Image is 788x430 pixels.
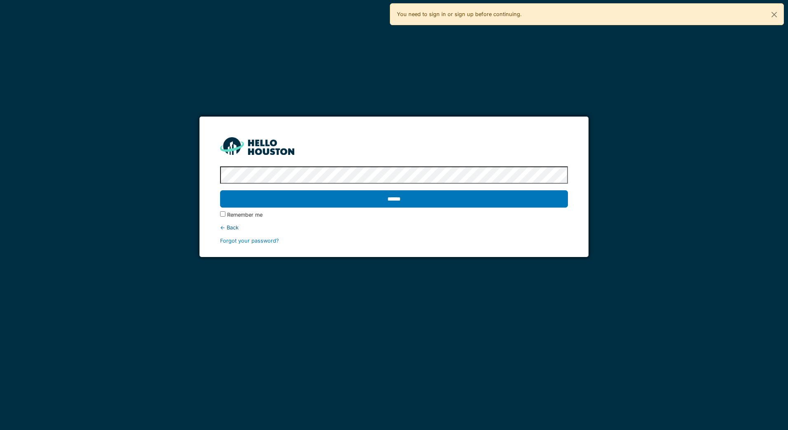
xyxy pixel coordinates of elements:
[765,4,783,26] button: Close
[227,211,263,219] label: Remember me
[220,224,568,231] div: ← Back
[220,137,294,155] img: HH_line-BYnF2_Hg.png
[220,238,279,244] a: Forgot your password?
[390,3,784,25] div: You need to sign in or sign up before continuing.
